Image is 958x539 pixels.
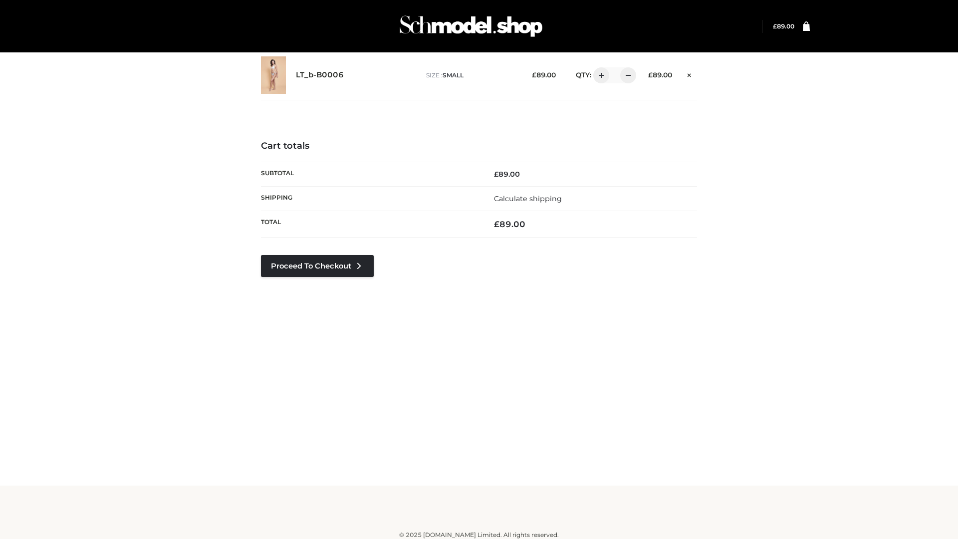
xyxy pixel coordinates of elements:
a: LT_b-B0006 [296,70,344,80]
bdi: 89.00 [494,170,520,179]
bdi: 89.00 [773,22,794,30]
th: Shipping [261,186,479,211]
a: £89.00 [773,22,794,30]
th: Total [261,211,479,238]
span: SMALL [443,71,464,79]
a: Remove this item [682,67,697,80]
a: Calculate shipping [494,194,562,203]
span: £ [773,22,777,30]
a: Proceed to Checkout [261,255,374,277]
span: £ [532,71,536,79]
bdi: 89.00 [532,71,556,79]
img: Schmodel Admin 964 [396,6,546,46]
p: size : [426,71,516,80]
div: QTY: [566,67,633,83]
bdi: 89.00 [494,219,525,229]
h4: Cart totals [261,141,697,152]
span: £ [494,219,499,229]
th: Subtotal [261,162,479,186]
bdi: 89.00 [648,71,672,79]
span: £ [648,71,653,79]
span: £ [494,170,498,179]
